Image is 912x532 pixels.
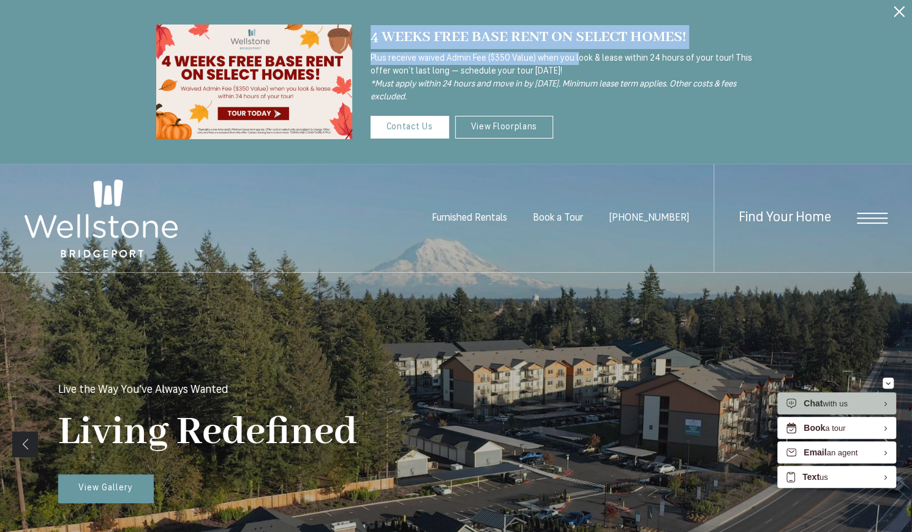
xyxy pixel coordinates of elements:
[455,116,554,139] a: View Floorplans
[609,213,689,223] span: [PHONE_NUMBER]
[58,408,358,457] p: Living Redefined
[371,116,449,139] a: Contact Us
[432,213,507,223] a: Furnished Rentals
[371,25,756,49] div: 4 WEEKS FREE BASE RENT ON SELECT HOMES!
[371,52,756,104] p: Plus receive waived Admin Fee ($350 Value) when you look & lease within 24 hours of your tour! Th...
[857,213,888,224] button: Open Menu
[78,484,133,493] span: View Gallery
[156,25,352,139] img: wellstone special
[12,431,38,457] a: Previous
[58,385,228,396] p: Live the Way You've Always Wanted
[24,180,178,258] img: Wellstone
[739,211,831,225] a: Find Your Home
[58,474,154,504] a: View Gallery
[609,213,689,223] a: Call Us at (253) 642-8681
[371,80,736,102] i: *Must apply within 24 hours and move in by [DATE]. Minimum lease term applies. Other costs & fees...
[533,213,583,223] a: Book a Tour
